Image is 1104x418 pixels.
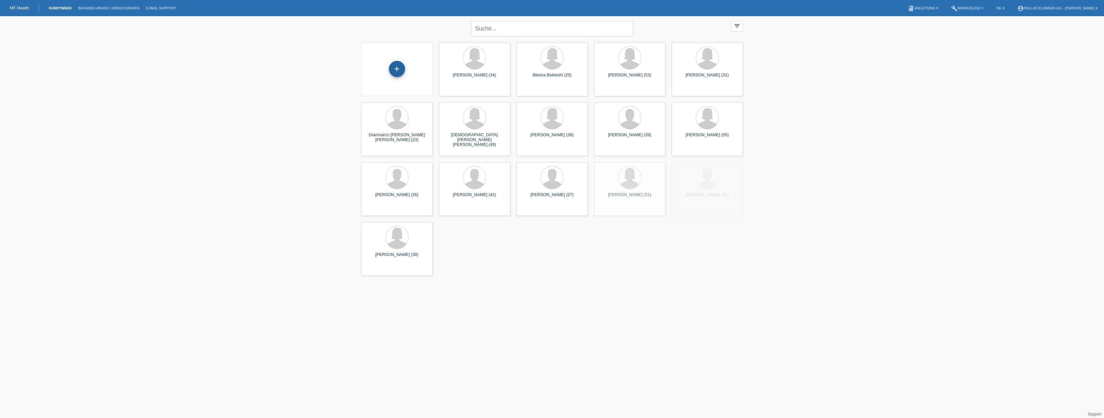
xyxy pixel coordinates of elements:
div: Gianmarco [PERSON_NAME] [PERSON_NAME] (23) [367,132,427,143]
div: [PERSON_NAME] (42) [444,192,505,203]
a: Kund*innen [46,6,75,10]
i: book [908,5,914,12]
a: account_circlePallas Kliniken AG - [PERSON_NAME] ▾ [1014,6,1101,10]
a: Behandlungen / Abbuchungen [75,6,143,10]
div: [PERSON_NAME] (55) [677,132,738,143]
input: Suche... [471,21,633,36]
a: buildWerkzeuge ▾ [948,6,987,10]
a: MF Health [10,5,29,10]
div: [PERSON_NAME] (53) [599,72,660,83]
div: [PERSON_NAME] (31) [677,72,738,83]
div: Kund*in hinzufügen [389,63,405,74]
a: bookAnleitung ▾ [905,6,941,10]
div: [PERSON_NAME] (26) [367,192,427,203]
a: Support [1088,412,1101,416]
div: [PERSON_NAME] (27) [522,192,583,203]
div: [DEMOGRAPHIC_DATA][PERSON_NAME] [PERSON_NAME] (49) [444,132,505,144]
a: DE ▾ [993,6,1007,10]
div: [PERSON_NAME] (38) [522,132,583,143]
i: build [951,5,958,12]
i: filter_list [734,22,741,29]
a: E-Mail Support [143,6,179,10]
div: [PERSON_NAME] (38) [367,252,427,262]
i: account_circle [1017,5,1024,12]
div: [PERSON_NAME] (34) [444,72,505,83]
div: [PERSON_NAME] (39) [599,132,660,143]
div: Bleona Bekteshi (25) [522,72,583,83]
div: [PERSON_NAME] (51) [599,192,660,203]
div: [PERSON_NAME] (41) [677,192,738,203]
